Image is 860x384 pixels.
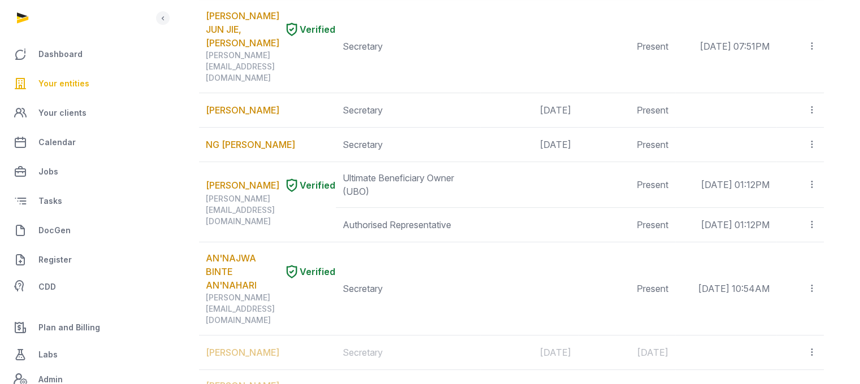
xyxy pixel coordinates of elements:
a: CDD [9,276,153,298]
td: [DATE] [480,93,578,128]
span: DocGen [38,224,71,237]
div: [PERSON_NAME][EMAIL_ADDRESS][DOMAIN_NAME] [206,50,335,84]
span: Present [637,283,668,294]
span: Present [637,41,668,52]
a: Labs [9,341,153,368]
span: [DATE] 07:51PM [700,41,770,52]
span: Dashboard [38,47,83,61]
a: Tasks [9,187,153,215]
a: DocGen [9,217,153,244]
a: [PERSON_NAME] [206,103,279,117]
span: Tasks [38,194,62,208]
td: Secretary [336,335,480,370]
a: Plan and Billing [9,314,153,341]
span: Register [38,253,72,267]
td: Ultimate Beneficiary Owner (UBO) [336,162,480,208]
span: Calendar [38,136,76,149]
div: [PERSON_NAME][EMAIL_ADDRESS][DOMAIN_NAME] [206,193,335,227]
span: Verified [300,23,335,36]
span: Present [637,179,668,190]
a: Calendar [9,129,153,156]
span: [DATE] [637,347,668,358]
a: [PERSON_NAME] [206,346,279,359]
span: Verified [300,178,335,192]
div: [PERSON_NAME][EMAIL_ADDRESS][DOMAIN_NAME] [206,292,335,326]
span: Present [637,139,668,150]
td: Secretary [336,93,480,128]
span: [DATE] 01:12PM [701,219,770,230]
span: Plan and Billing [38,321,100,334]
td: Authorised Representative [336,208,480,242]
a: Register [9,246,153,273]
span: [DATE] 10:54AM [698,283,770,294]
a: [PERSON_NAME] [206,178,279,192]
a: AN'NAJWA BINTE AN'NAHARI [206,251,279,292]
a: NG [PERSON_NAME] [206,138,295,151]
span: Present [637,104,668,116]
a: [PERSON_NAME] JUN JIE, [PERSON_NAME] [206,9,279,50]
a: Dashboard [9,41,153,68]
td: [DATE] [480,335,578,370]
td: Secretary [336,242,480,335]
span: CDD [38,280,56,294]
td: [DATE] [480,128,578,162]
a: Your entities [9,70,153,97]
td: Secretary [336,128,480,162]
span: Present [637,219,668,230]
a: Jobs [9,158,153,185]
span: Jobs [38,165,58,178]
span: Verified [300,265,335,278]
span: Your entities [38,77,89,90]
a: Your clients [9,99,153,126]
span: [DATE] 01:12PM [701,179,770,190]
span: Labs [38,348,58,361]
span: Your clients [38,106,87,120]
